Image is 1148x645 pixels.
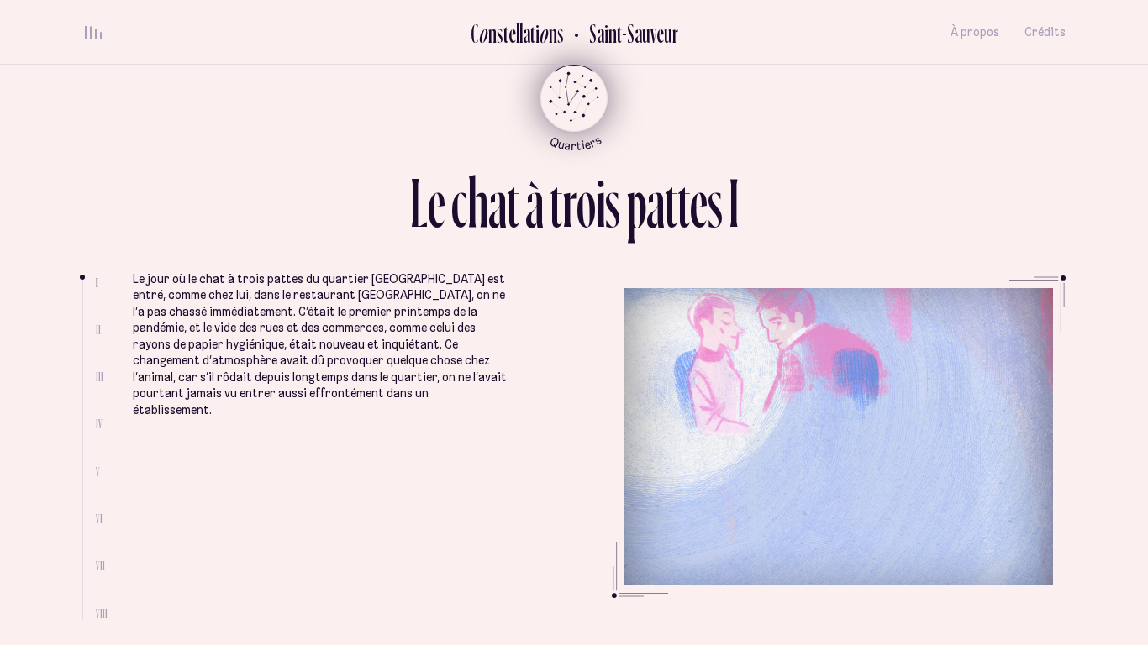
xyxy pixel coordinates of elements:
div: c [451,168,467,238]
span: II [96,322,101,337]
div: e [508,19,516,47]
div: h [467,168,488,238]
span: I [96,275,98,290]
div: o [478,19,488,47]
span: III [96,370,103,384]
div: r [562,168,577,238]
button: Crédits [1024,13,1066,52]
div: l [516,19,519,47]
div: a [488,168,507,238]
div: n [549,19,557,47]
span: V [96,464,100,479]
div: t [677,168,690,238]
div: o [577,168,596,238]
div: e [690,168,708,238]
h2: Saint-Sauveur [577,19,678,47]
div: s [708,168,723,238]
div: t [503,19,508,47]
button: Retour au menu principal [525,65,624,151]
div: t [550,168,562,238]
div: à [525,168,544,238]
tspan: Quartiers [547,132,603,153]
div: I [729,168,739,238]
span: VIII [96,606,108,621]
button: À propos [951,13,999,52]
button: volume audio [82,24,104,41]
span: À propos [951,25,999,39]
div: s [497,19,503,47]
div: C [471,19,478,47]
div: t [530,19,535,47]
span: VI [96,511,103,526]
div: s [557,19,564,47]
div: a [646,168,665,238]
p: Le jour où le chat à trois pattes du quartier [GEOGRAPHIC_DATA] est entré, comme chez lui, dans l... [133,271,507,419]
span: Crédits [1024,25,1066,39]
button: Retour au Quartier [564,18,678,46]
div: i [535,19,540,47]
div: i [596,168,605,238]
div: o [539,19,549,47]
div: l [519,19,523,47]
div: t [507,168,519,238]
div: n [488,19,497,47]
div: p [626,168,646,238]
div: s [605,168,620,238]
div: a [523,19,530,47]
span: VII [96,558,105,573]
div: L [410,168,428,238]
div: e [428,168,445,238]
span: IV [96,417,103,431]
div: t [665,168,677,238]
